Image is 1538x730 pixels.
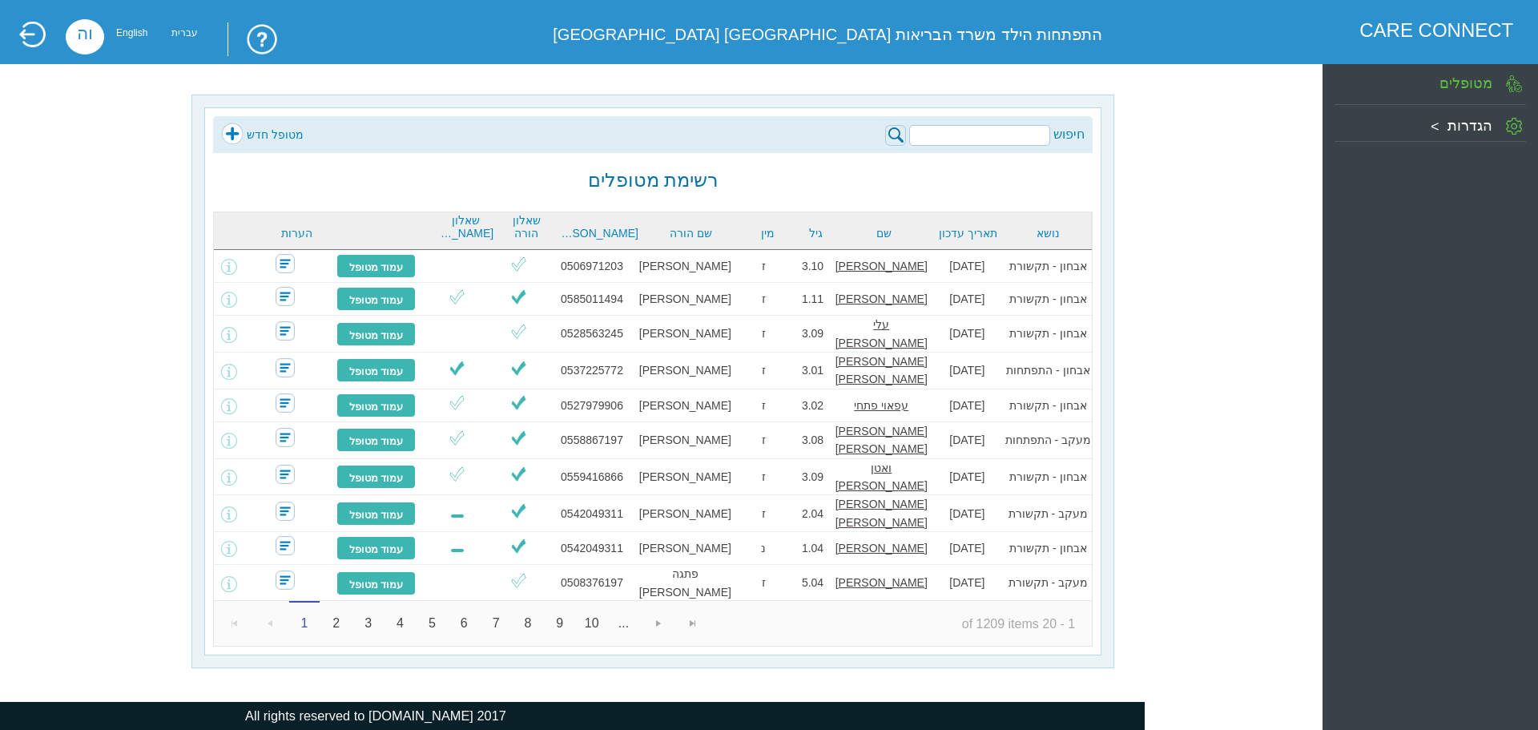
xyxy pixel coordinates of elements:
[548,495,636,532] td: 0542049311
[1004,316,1092,353] td: אבחון - תקשורת
[447,428,467,448] img: ViO.png
[835,462,928,492] u: ואטן [PERSON_NAME]
[66,19,104,54] div: וה
[501,214,551,240] a: שאלון הורה
[548,459,636,496] td: 0559416866
[1009,227,1088,240] a: נושא
[447,464,467,484] img: ViO.png
[936,227,1001,240] a: תאריך עדכון
[1053,127,1085,142] h4: חיפוש
[636,283,734,316] td: [PERSON_NAME]
[885,125,906,146] img: searchPIcn.png
[793,283,832,316] td: 1.11
[548,316,636,353] td: 0528563245
[447,393,467,413] img: ViO.png
[509,287,529,307] img: ViV.png
[588,169,719,192] h2: רשימת מטופלים
[509,501,529,521] img: ViV.png
[548,283,636,316] td: 0585011494
[276,465,295,484] img: SecretaryNoComment.png
[253,607,286,639] a: Go to the previous page
[930,495,1004,532] td: [DATE]
[1506,75,1522,92] img: PatientGIcon.png
[636,459,734,496] td: [PERSON_NAME]
[793,389,832,422] td: 3.02
[677,607,710,639] a: Go to the last page
[509,254,529,274] img: ViO.png
[930,459,1004,496] td: [DATE]
[227,22,279,56] img: trainingUsingSystem.png
[336,358,417,382] a: עמוד מטופל
[1004,422,1092,459] td: מעקב - התפתחות
[336,502,417,526] a: עמוד מטופל
[276,254,295,273] img: SecretaryNoComment.png
[636,316,734,353] td: [PERSON_NAME]
[854,399,908,412] u: עפאוי פתחי
[930,283,1004,316] td: [DATE]
[743,227,792,240] a: מין
[793,532,832,565] td: 1.04
[509,393,529,413] img: ViV.png
[276,358,295,377] img: SecretaryNoComment.png
[835,498,928,528] u: [PERSON_NAME] [PERSON_NAME]
[930,353,1004,389] td: [DATE]
[1004,353,1092,389] td: אבחון - התפתחות
[548,353,636,389] td: 0537225772
[636,565,734,602] td: פתגה [PERSON_NAME]
[735,565,793,602] td: ז
[735,389,793,422] td: ז
[1359,19,1513,42] div: CARE CONNECT
[735,250,793,283] td: ז
[1004,459,1092,496] td: אבחון - תקשורת
[336,287,417,311] a: עמוד מטופל
[336,536,417,560] a: עמוד מטופל
[548,565,636,602] td: 0508376197
[544,607,575,639] a: 9
[835,355,928,385] u: [PERSON_NAME] [PERSON_NAME]
[289,601,320,639] span: 1
[930,422,1004,459] td: [DATE]
[1004,389,1092,422] td: אבחון - תקשורת
[735,316,793,353] td: ז
[835,292,928,305] u: [PERSON_NAME]
[636,353,734,389] td: [PERSON_NAME]
[276,571,295,590] img: SecretaryNoComment.png
[447,287,467,307] img: ViO.png
[481,607,512,639] a: 7
[835,425,928,455] u: [PERSON_NAME] [PERSON_NAME]
[735,283,793,316] td: ז
[835,260,928,272] u: [PERSON_NAME]
[642,607,674,639] a: Go to the next page
[801,227,831,240] a: גיל
[527,19,1102,50] div: התפתחות הילד משרד הבריאות [GEOGRAPHIC_DATA] [GEOGRAPHIC_DATA]
[417,607,448,639] a: 5
[930,532,1004,565] td: [DATE]
[735,422,793,459] td: ז
[793,565,832,602] td: 5.04
[509,321,529,341] img: ViO.png
[276,287,295,306] img: SecretaryNoComment.png
[509,571,529,591] img: ViO.png
[509,428,529,448] img: ViV.png
[559,227,638,240] a: [PERSON_NAME]
[439,214,493,240] a: שאלון [PERSON_NAME]
[930,389,1004,422] td: [DATE]
[1506,118,1522,135] img: SettingGIcon.png
[735,459,793,496] td: ז
[1447,118,1492,134] label: הגדרות
[636,422,734,459] td: [PERSON_NAME]
[1004,283,1092,316] td: אבחון - תקשורת
[636,250,734,283] td: [PERSON_NAME]
[930,316,1004,353] td: [DATE]
[608,607,639,639] a: ...
[336,571,417,595] a: עמוד מטופל
[793,495,832,532] td: 2.04
[384,607,416,639] a: 4
[1004,250,1092,283] td: אבחון - תקשורת
[1004,565,1092,602] td: מעקב - תקשורת
[548,389,636,422] td: 0527979906
[449,607,480,639] a: 6
[735,532,793,565] td: נ
[839,227,928,240] a: שם
[276,393,295,413] img: SecretaryNoComment.png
